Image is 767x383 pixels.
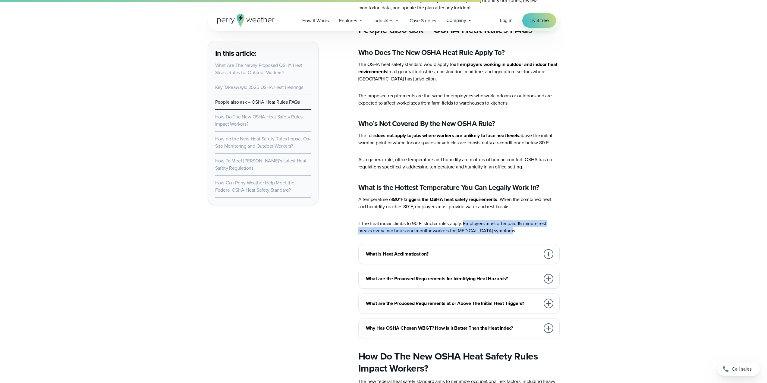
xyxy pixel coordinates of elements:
[718,363,760,376] a: Call sales
[446,17,466,24] span: Company
[358,24,560,36] h2: People also ask – OSHA Heat Rules FAQs
[302,17,329,24] span: How it Works
[366,250,540,258] h3: What is Heat Acclimatization?
[215,179,294,193] a: How Can Perry Weather Help Meet the Federal OSHA Heat Safety Standard?
[358,156,560,171] p: As a general rule, office temperature and humidity are matters of human comfort. OSHA has no regu...
[339,17,357,24] span: Features
[358,119,560,128] h3: Who’s Not Covered By the New OSHA Rule?
[358,48,560,57] h3: Who Does The New OSHA Heat Rule Apply To?
[522,13,556,28] a: Try it free
[215,62,303,76] a: What Are The Newly Proposed OSHA Heat Stress Rules for Outdoor Workers?
[366,325,540,332] h3: Why Has OSHA Chosen WBGT? How is it Better Than the Heat Index?
[358,349,538,375] strong: How Do The New OSHA Heat Safety Rules Impact Workers?
[358,92,560,107] p: The proposed requirements are the same for employees who work indoors or outdoors and are expecte...
[373,17,393,24] span: Industries
[375,132,519,139] strong: does not apply to jobs where workers are unlikely to face heat levels
[358,132,560,146] p: The rule above the initial warning point or where indoor spaces or vehicles are consistently air-...
[297,14,334,27] a: How it Works
[358,61,560,83] p: The OSHA heat safety standard would apply to in all general industries, construction, maritime, a...
[366,275,540,282] h3: What are the Proposed Requirements for Identifying Heat Hazards?
[358,61,558,75] strong: all employers working in outdoor and indoor heat environments
[215,113,303,127] a: How Do The New OSHA Heat Safety Rules Impact Workers?
[358,220,560,234] p: If the heat index climbs to 90°F, stricter rules apply. Employers must offer paid 15-minute rest ...
[358,183,560,192] h3: What is the Hottest Temperature You Can Legally Work In?
[530,17,549,24] span: Try it free
[732,366,752,373] span: Call sales
[410,17,436,24] span: Case Studies
[215,49,311,58] h3: In this article:
[215,157,306,171] a: How To Meet [PERSON_NAME]’s Latest Heat Safety Regulations
[215,135,311,149] a: How do the New Heat Safety Rules Impact On-Site Monitoring and Outdoor Workers?
[404,14,442,27] a: Case Studies
[500,17,513,24] a: Log in
[393,196,497,203] strong: 80°F triggers the OSHA heat safety requirements
[366,300,540,307] h3: What are the Proposed Requirements at or Above The Initial Heat Triggers?
[215,99,300,105] a: People also ask – OSHA Heat Rules FAQs
[358,196,560,210] p: A temperature of . When the combined heat and humidity reaches 80°F, employers must provide water...
[215,84,303,91] a: Key Takeaways: 2025 OSHA Heat Hearings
